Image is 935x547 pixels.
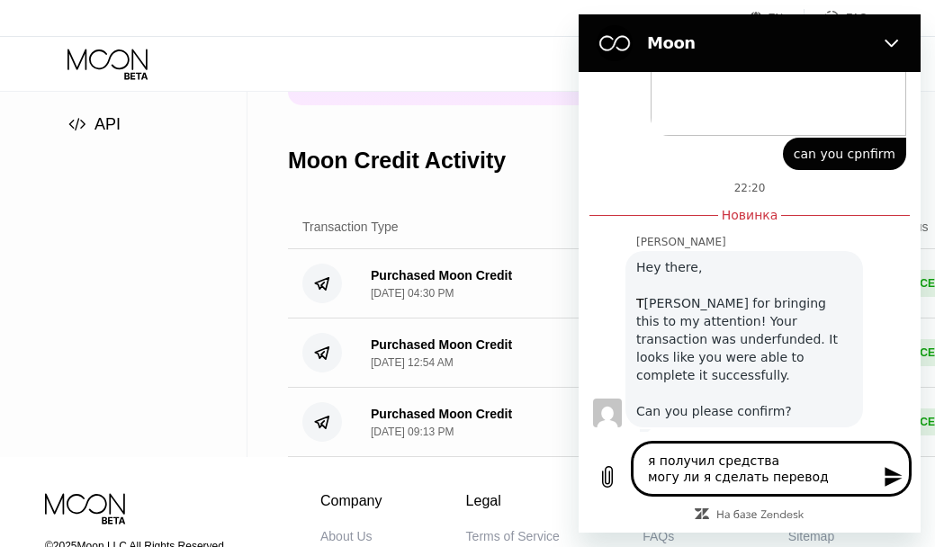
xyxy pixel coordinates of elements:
[371,287,454,300] div: [DATE] 04:30 PM
[94,115,121,133] span: API
[320,529,373,543] div: About Us
[371,426,454,438] div: [DATE] 09:13 PM
[769,12,784,24] div: EN
[750,9,805,27] div: EN
[371,268,512,282] div: Purchased Moon Credit
[466,493,560,509] div: Legal
[466,529,560,543] div: Terms of Service
[579,14,921,533] iframe: Окно обмена сообщениями
[302,220,399,234] div: Transaction Type
[68,116,85,132] span: 
[846,12,868,24] div: FAQ
[788,529,834,543] div: Sitemap
[643,529,674,543] div: FAQs
[320,493,382,509] div: Company
[371,407,512,421] div: Purchased Moon Credit
[371,337,512,352] div: Purchased Moon Credit
[288,148,506,174] div: Moon Credit Activity
[371,356,454,369] div: [DATE] 12:54 AM
[805,9,868,27] div: FAQ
